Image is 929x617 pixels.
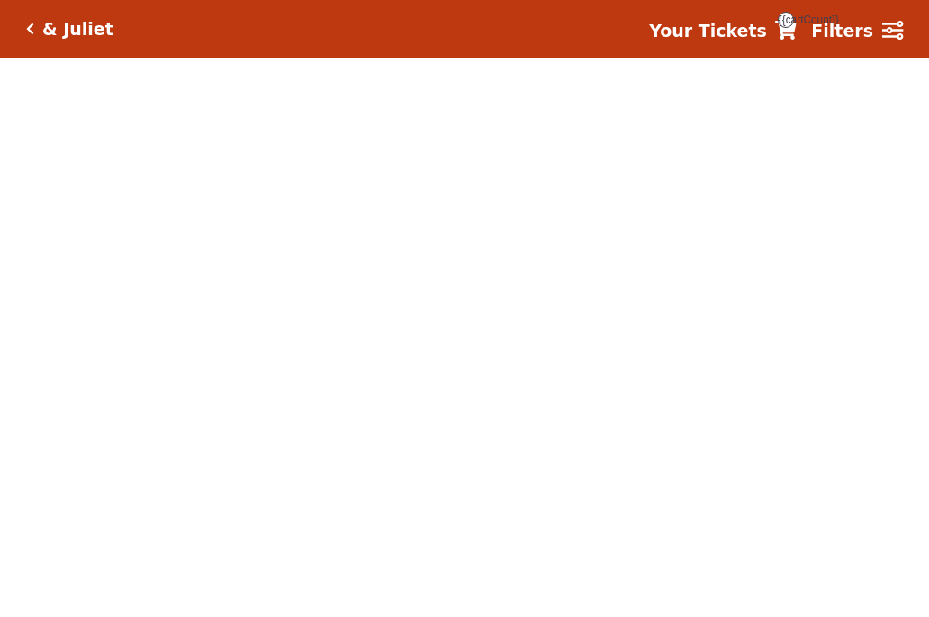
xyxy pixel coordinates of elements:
[649,21,767,41] strong: Your Tickets
[811,21,873,41] strong: Filters
[778,12,794,28] span: {{cartCount}}
[26,23,34,35] a: Click here to go back to filters
[42,19,113,40] h5: & Juliet
[649,18,797,44] a: Your Tickets {{cartCount}}
[811,18,903,44] a: Filters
